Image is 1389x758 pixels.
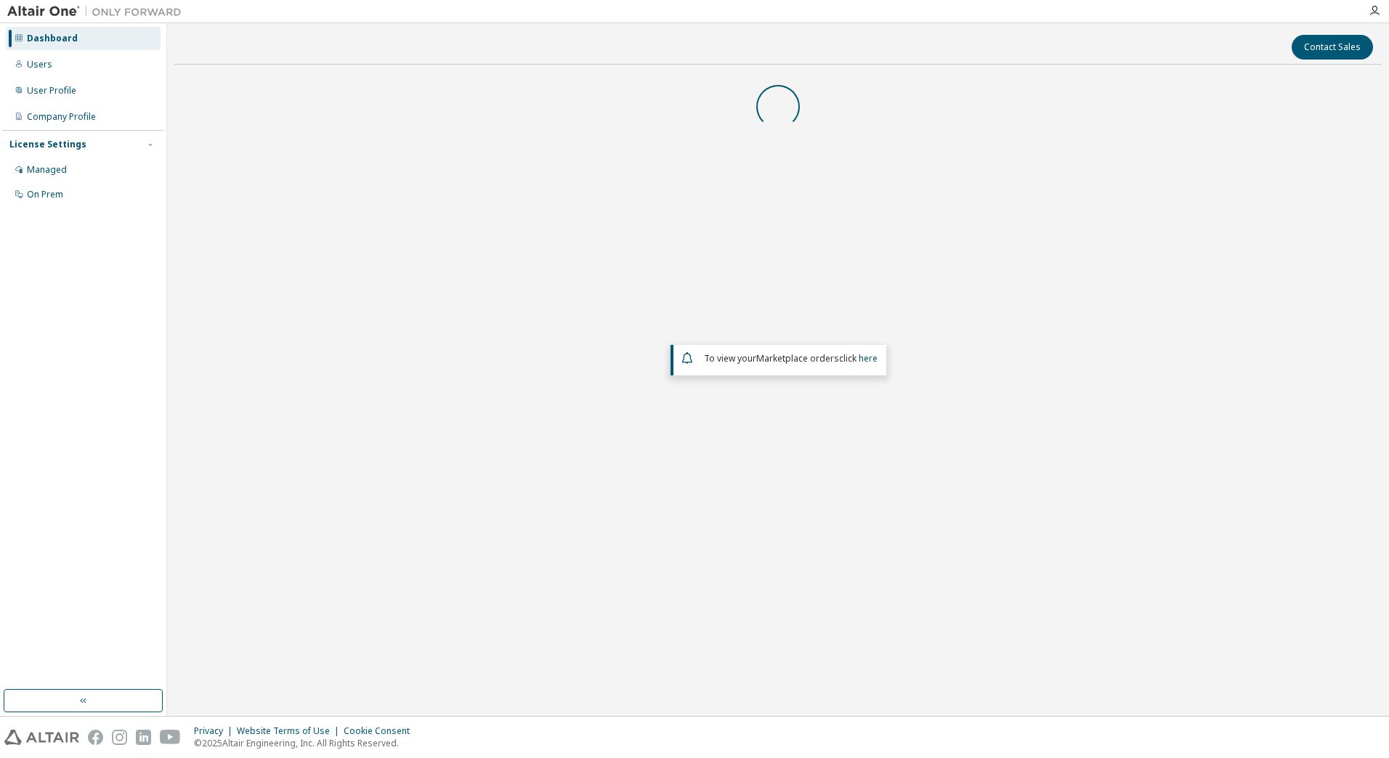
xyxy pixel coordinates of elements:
div: Company Profile [27,111,96,123]
div: Cookie Consent [344,725,418,737]
img: Altair One [7,4,189,19]
span: To view your click [704,352,878,364]
div: Privacy [194,725,237,737]
img: instagram.svg [112,730,127,745]
em: Marketplace orders [756,352,839,364]
div: User Profile [27,85,76,97]
img: youtube.svg [160,730,181,745]
div: Dashboard [27,33,78,44]
img: altair_logo.svg [4,730,79,745]
a: here [859,352,878,364]
button: Contact Sales [1292,35,1373,60]
div: Users [27,59,52,70]
div: On Prem [27,189,63,200]
div: Managed [27,164,67,176]
img: linkedin.svg [136,730,151,745]
div: License Settings [9,139,86,150]
p: © 2025 Altair Engineering, Inc. All Rights Reserved. [194,737,418,749]
img: facebook.svg [88,730,103,745]
div: Website Terms of Use [237,725,344,737]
